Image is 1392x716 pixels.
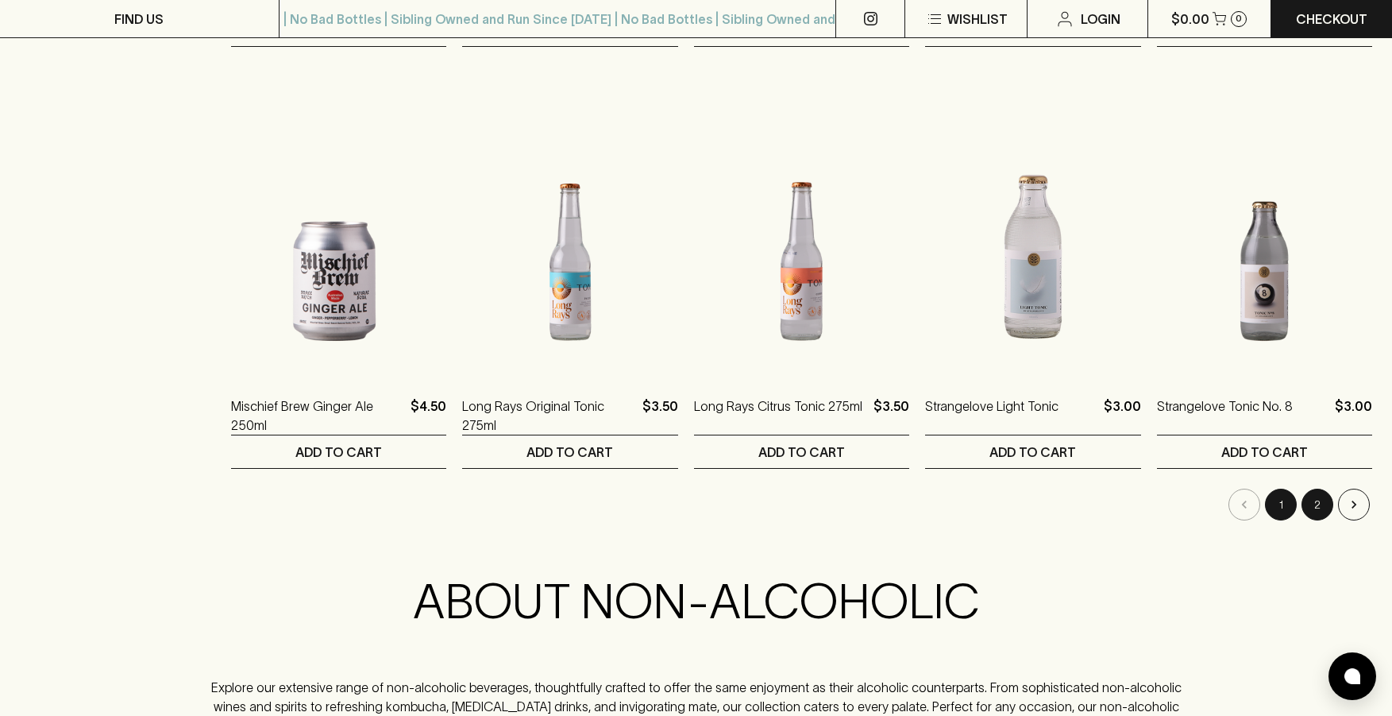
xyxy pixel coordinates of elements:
[1301,489,1333,521] button: Go to page 2
[1265,489,1297,521] button: page 1
[947,10,1008,29] p: Wishlist
[1344,668,1360,684] img: bubble-icon
[231,489,1372,521] nav: pagination navigation
[642,397,678,435] p: $3.50
[1157,95,1372,373] img: Strangelove Tonic No. 8
[1338,489,1370,521] button: Go to next page
[462,95,677,373] img: Long Rays Original Tonic 275ml
[1221,443,1308,462] p: ADD TO CART
[989,443,1076,462] p: ADD TO CART
[873,397,909,435] p: $3.50
[758,443,845,462] p: ADD TO CART
[1236,14,1242,23] p: 0
[1081,10,1120,29] p: Login
[462,435,677,468] button: ADD TO CART
[1104,397,1141,435] p: $3.00
[694,435,909,468] button: ADD TO CART
[209,573,1183,630] h2: ABOUT NON-ALCOHOLIC
[1171,10,1209,29] p: $0.00
[231,397,404,435] a: Mischief Brew Ginger Ale 250ml
[694,397,862,435] a: Long Rays Citrus Tonic 275ml
[1335,397,1372,435] p: $3.00
[231,95,446,373] img: Mischief Brew Ginger Ale 250ml
[231,435,446,468] button: ADD TO CART
[411,397,446,435] p: $4.50
[1157,397,1293,435] a: Strangelove Tonic No. 8
[526,443,613,462] p: ADD TO CART
[925,95,1140,373] img: Strangelove Light Tonic
[462,397,635,435] a: Long Rays Original Tonic 275ml
[295,443,382,462] p: ADD TO CART
[925,435,1140,468] button: ADD TO CART
[925,397,1058,435] a: Strangelove Light Tonic
[1157,435,1372,468] button: ADD TO CART
[1296,10,1367,29] p: Checkout
[114,10,164,29] p: FIND US
[694,95,909,373] img: Long Rays Citrus Tonic 275ml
